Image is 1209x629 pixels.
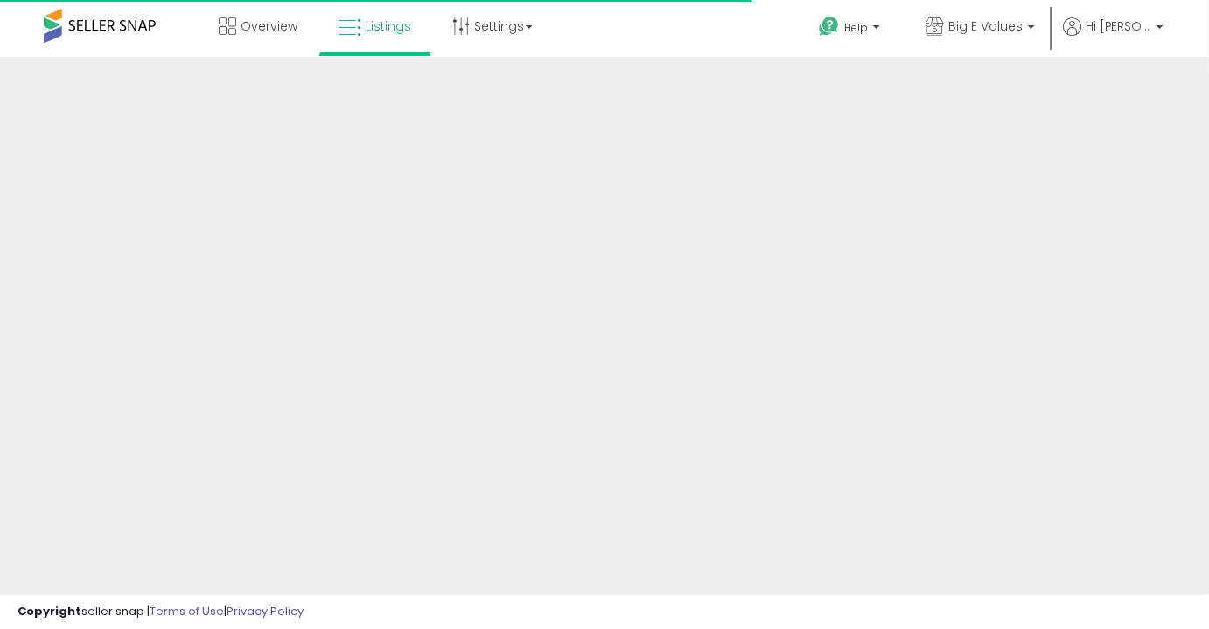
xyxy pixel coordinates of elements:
[844,20,868,35] span: Help
[948,17,1023,35] span: Big E Values
[17,604,304,620] div: seller snap | |
[805,3,898,57] a: Help
[17,603,81,619] strong: Copyright
[227,603,304,619] a: Privacy Policy
[150,603,224,619] a: Terms of Use
[818,16,840,38] i: Get Help
[366,17,411,35] span: Listings
[241,17,297,35] span: Overview
[1086,17,1151,35] span: Hi [PERSON_NAME]
[1063,17,1164,57] a: Hi [PERSON_NAME]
